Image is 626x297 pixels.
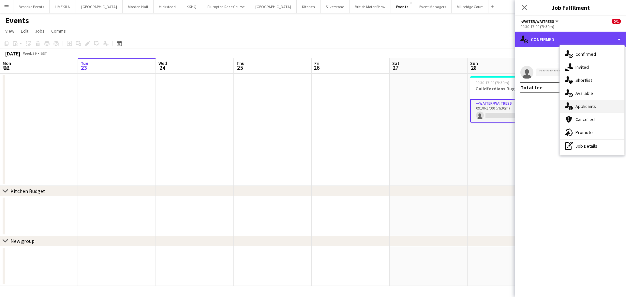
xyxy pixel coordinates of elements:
a: Comms [49,27,68,35]
span: Available [575,90,593,96]
span: 28 [469,64,478,71]
span: -Waiter/Waitress [520,19,554,24]
h3: Guildfordians Rugby [470,86,543,92]
button: LIMEKILN [50,0,76,13]
button: Hickstead [154,0,181,13]
button: Plumpton Race Course [202,0,250,13]
span: Fri [314,60,320,66]
h1: Events [5,16,29,25]
span: Invited [575,64,589,70]
h3: Job Fulfilment [515,3,626,12]
span: View [5,28,14,34]
span: Shortlist [575,77,592,83]
span: Sun [470,60,478,66]
div: Confirmed [515,32,626,47]
span: 26 [313,64,320,71]
span: 27 [391,64,399,71]
button: Bespoke Events [13,0,50,13]
div: [DATE] [5,50,20,57]
div: Total fee [520,84,543,91]
button: Event Managers [414,0,452,13]
a: View [3,27,17,35]
app-card-role: -Waiter/Waitress1A0/109:30-17:00 (7h30m) [470,99,543,123]
span: 25 [235,64,245,71]
button: British Motor Show [350,0,391,13]
span: 0/1 [612,19,621,24]
span: 23 [80,64,88,71]
button: [GEOGRAPHIC_DATA] [250,0,297,13]
a: Edit [18,27,31,35]
span: Promote [575,129,593,135]
span: Tue [81,60,88,66]
button: -Waiter/Waitress [520,19,559,24]
span: Wed [158,60,167,66]
span: Cancelled [575,116,595,122]
span: Sat [392,60,399,66]
span: 09:30-17:00 (7h30m) [475,80,509,85]
button: Silverstone [320,0,350,13]
div: 09:30-17:00 (7h30m) [520,24,621,29]
span: Jobs [35,28,45,34]
button: KKHQ [181,0,202,13]
span: Mon [3,60,11,66]
span: 22 [2,64,11,71]
app-job-card: 09:30-17:00 (7h30m)0/1Guildfordians Rugby1 Role-Waiter/Waitress1A0/109:30-17:00 (7h30m) [470,76,543,123]
span: Week 39 [22,51,38,56]
button: Millbridge Court [452,0,488,13]
span: Edit [21,28,28,34]
div: Kitchen Budget [10,188,45,194]
a: Jobs [32,27,47,35]
button: Kitchen [297,0,320,13]
button: Events [391,0,414,13]
span: Applicants [575,103,596,109]
span: Confirmed [575,51,596,57]
div: BST [40,51,47,56]
button: Morden Hall [123,0,154,13]
span: Thu [236,60,245,66]
span: Comms [51,28,66,34]
div: New group [10,238,35,244]
button: [GEOGRAPHIC_DATA] [76,0,123,13]
div: Job Details [560,140,624,153]
span: 24 [157,64,167,71]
